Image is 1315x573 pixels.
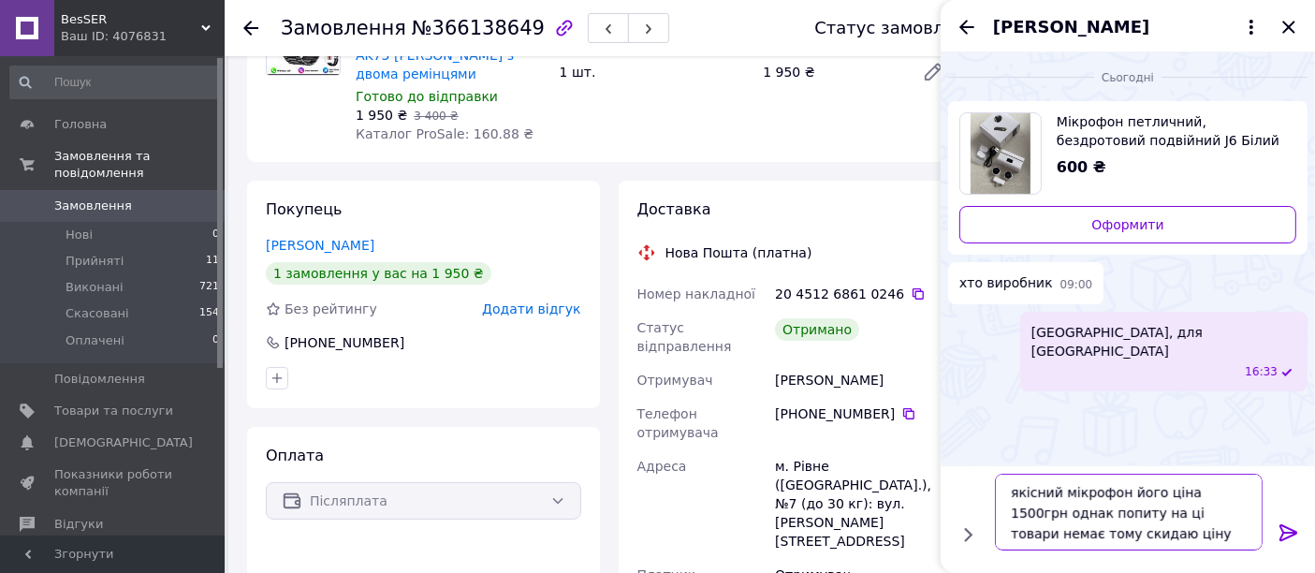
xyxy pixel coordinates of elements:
span: BesSER [61,11,201,28]
span: Покупець [266,200,343,218]
span: [GEOGRAPHIC_DATA], для [GEOGRAPHIC_DATA] [1031,323,1296,360]
span: Показники роботи компанії [54,466,173,500]
div: [PHONE_NUMBER] [775,404,952,423]
span: Скасовані [66,305,129,322]
span: Статус відправлення [637,320,732,354]
div: 1 замовлення у вас на 1 950 ₴ [266,262,491,285]
span: Оплачені [66,332,124,349]
div: [PHONE_NUMBER] [283,333,406,352]
span: Нові [66,227,93,243]
button: Показати кнопки [956,522,980,547]
span: Отримувач [637,373,713,388]
span: Номер накладної [637,286,756,301]
span: Без рейтингу [285,301,377,316]
span: №366138649 [412,17,545,39]
button: Назад [956,16,978,38]
span: Додати відгук [482,301,580,316]
div: м. Рівне ([GEOGRAPHIC_DATA].), №7 (до 30 кг): вул. [PERSON_NAME][STREET_ADDRESS] [771,449,956,558]
span: Каталог ProSale: 160.88 ₴ [356,126,533,141]
span: Товари та послуги [54,403,173,419]
span: 3 400 ₴ [414,110,458,123]
span: 11 [206,253,219,270]
span: Замовлення [54,198,132,214]
a: Переглянути товар [959,112,1296,195]
img: 6854586508_w640_h640_mikrofon-petlichnyj-besprovodnoj.jpg [971,113,1031,194]
span: Телефон отримувача [637,406,719,440]
span: Головна [54,116,107,133]
span: 09:00 12.10.2025 [1060,277,1093,293]
span: Відгуки [54,516,103,533]
a: [PERSON_NAME] [266,238,374,253]
span: 154 [199,305,219,322]
span: Сьогодні [1094,70,1162,86]
div: Ваш ID: 4076831 [61,28,225,45]
span: 0 [212,332,219,349]
span: Замовлення [281,17,406,39]
span: 0 [212,227,219,243]
div: 1 шт. [552,59,756,85]
button: Закрити [1278,16,1300,38]
div: Нова Пошта (платна) [661,243,817,262]
span: Виконані [66,279,124,296]
span: Адреса [637,459,687,474]
span: [PERSON_NAME] [993,15,1149,39]
div: 1 950 ₴ [755,59,907,85]
button: [PERSON_NAME] [993,15,1263,39]
textarea: якісний мікрофон його ціна 1500грн однак попиту на ці товари немає тому скидаю ціну [995,474,1263,551]
span: 16:33 12.10.2025 [1245,364,1278,380]
a: Оформити [959,206,1296,243]
span: Доставка [637,200,711,218]
span: 600 ₴ [1057,158,1106,176]
span: Замовлення та повідомлення [54,148,225,182]
span: [DEMOGRAPHIC_DATA] [54,434,193,451]
div: 12.10.2025 [948,67,1308,86]
a: SMART [PERSON_NAME] AK75 [PERSON_NAME] з двома ремінцями [356,29,514,81]
div: Повернутися назад [243,19,258,37]
div: 20 4512 6861 0246 [775,285,952,303]
span: Прийняті [66,253,124,270]
div: Статус замовлення [814,19,986,37]
a: Редагувати [914,53,952,91]
input: Пошук [9,66,221,99]
span: 721 [199,279,219,296]
span: Оплата [266,447,324,464]
div: Отримано [775,318,859,341]
span: Повідомлення [54,371,145,388]
div: [PERSON_NAME] [771,363,956,397]
span: 1 950 ₴ [356,108,407,123]
span: Готово до відправки [356,89,498,104]
span: хто виробник [959,273,1053,293]
span: Мікрофон петличний, бездротовий подвійний J6 Білий для iOS із зарядним кейсом [1057,112,1281,150]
